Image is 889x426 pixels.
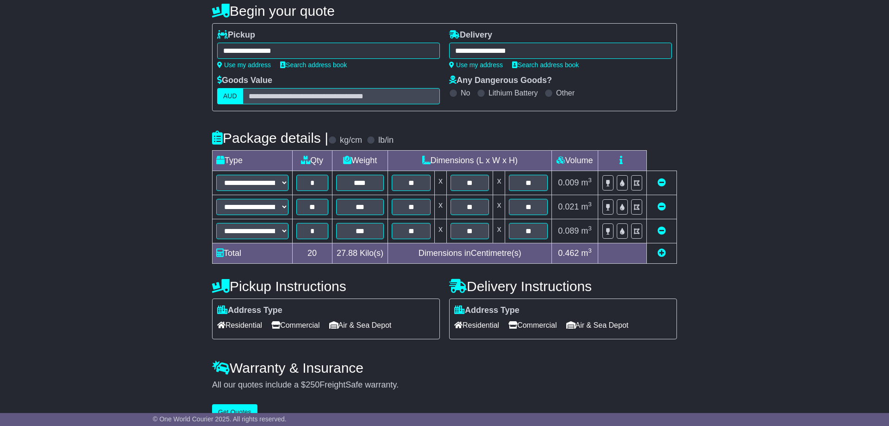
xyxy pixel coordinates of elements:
label: Lithium Battery [488,89,538,97]
label: Any Dangerous Goods? [449,76,552,86]
a: Remove this item [657,178,666,187]
a: Use my address [449,61,503,69]
span: m [581,248,592,258]
button: Get Quotes [212,404,257,420]
td: x [434,195,446,219]
a: Search address book [280,61,347,69]
td: Weight [332,151,388,171]
td: Type [213,151,293,171]
h4: Pickup Instructions [212,279,440,294]
span: 0.009 [558,178,579,187]
td: x [493,195,505,219]
span: Residential [454,318,499,332]
td: Total [213,243,293,264]
h4: Warranty & Insurance [212,360,677,375]
td: x [493,219,505,243]
span: m [581,178,592,187]
td: Qty [292,151,332,171]
sup: 3 [588,225,592,232]
sup: 3 [588,177,592,184]
label: Pickup [217,30,255,40]
span: 250 [306,380,319,389]
label: AUD [217,88,243,104]
span: 0.021 [558,202,579,211]
sup: 3 [588,247,592,254]
span: Air & Sea Depot [566,318,629,332]
label: kg/cm [340,135,362,146]
a: Add new item [657,248,666,258]
label: Address Type [454,305,520,316]
label: Other [556,89,575,97]
td: x [434,171,446,195]
a: Search address book [512,61,579,69]
td: Kilo(s) [332,243,388,264]
h4: Begin your quote [212,3,677,19]
span: Commercial [271,318,319,332]
h4: Delivery Instructions [449,279,677,294]
td: Dimensions (L x W x H) [388,151,552,171]
td: x [493,171,505,195]
span: 0.089 [558,226,579,235]
span: Commercial [508,318,557,332]
span: m [581,202,592,211]
span: © One World Courier 2025. All rights reserved. [153,415,287,423]
a: Remove this item [657,202,666,211]
label: Delivery [449,30,492,40]
sup: 3 [588,201,592,208]
h4: Package details | [212,130,328,146]
td: x [434,219,446,243]
label: Address Type [217,305,282,316]
span: m [581,226,592,235]
a: Remove this item [657,226,666,235]
label: Goods Value [217,76,272,86]
span: 0.462 [558,248,579,258]
td: Volume [551,151,598,171]
td: 20 [292,243,332,264]
a: Use my address [217,61,271,69]
span: Residential [217,318,262,332]
div: All our quotes include a $ FreightSafe warranty. [212,380,677,390]
label: lb/in [378,135,394,146]
label: No [461,89,470,97]
span: Air & Sea Depot [329,318,392,332]
td: Dimensions in Centimetre(s) [388,243,552,264]
span: 27.88 [337,248,357,258]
